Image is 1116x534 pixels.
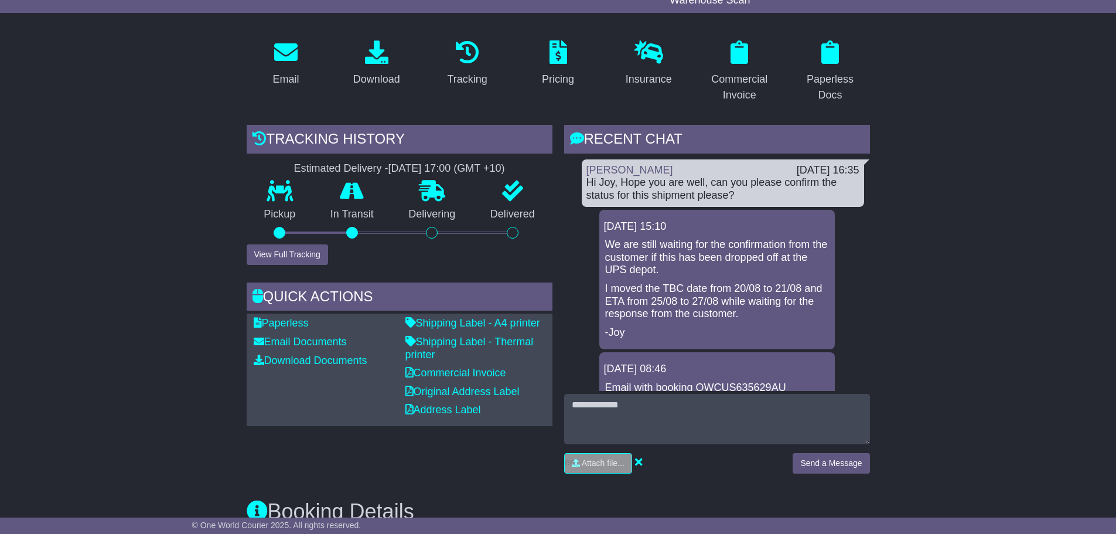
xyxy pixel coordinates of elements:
[391,208,473,221] p: Delivering
[405,404,481,416] a: Address Label
[254,336,347,348] a: Email Documents
[247,244,328,265] button: View Full Tracking
[604,363,830,376] div: [DATE] 08:46
[534,36,582,91] a: Pricing
[586,164,673,176] a: [PERSON_NAME]
[388,162,505,175] div: [DATE] 17:00 (GMT +10)
[605,283,829,321] p: I moved the TBC date from 20/08 to 21/08 and ETA from 25/08 to 27/08 while waiting for the respon...
[791,36,870,107] a: Paperless Docs
[353,72,400,87] div: Download
[254,355,367,366] a: Download Documents
[272,72,299,87] div: Email
[405,317,540,329] a: Shipping Label - A4 printer
[405,367,506,379] a: Commercial Invoice
[254,317,309,329] a: Paperless
[439,36,494,91] a: Tracking
[586,176,859,202] div: Hi Joy, Hope you are well, can you please confirm the status for this shipment please?
[793,453,869,474] button: Send a Message
[626,72,672,87] div: Insurance
[405,386,520,397] a: Original Address Label
[405,336,534,360] a: Shipping Label - Thermal printer
[247,500,870,523] h3: Booking Details
[708,72,772,103] div: Commercial Invoice
[605,382,829,420] p: Email with booking OWCUS635629AU documents was sent to [PERSON_NAME][EMAIL_ADDRESS][DOMAIN_NAME].
[605,239,829,277] p: We are still waiting for the confirmation from the customer if this has been dropped off at the U...
[798,72,862,103] div: Paperless Docs
[447,72,487,87] div: Tracking
[605,326,829,339] p: -Joy
[700,36,779,107] a: Commercial Invoice
[797,164,859,177] div: [DATE] 16:35
[247,125,552,157] div: Tracking history
[618,36,680,91] a: Insurance
[247,208,313,221] p: Pickup
[542,72,574,87] div: Pricing
[247,162,552,175] div: Estimated Delivery -
[564,125,870,157] div: RECENT CHAT
[473,208,552,221] p: Delivered
[265,36,306,91] a: Email
[192,521,361,530] span: © One World Courier 2025. All rights reserved.
[247,283,552,314] div: Quick Actions
[313,208,391,221] p: In Transit
[604,220,830,233] div: [DATE] 15:10
[346,36,408,91] a: Download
